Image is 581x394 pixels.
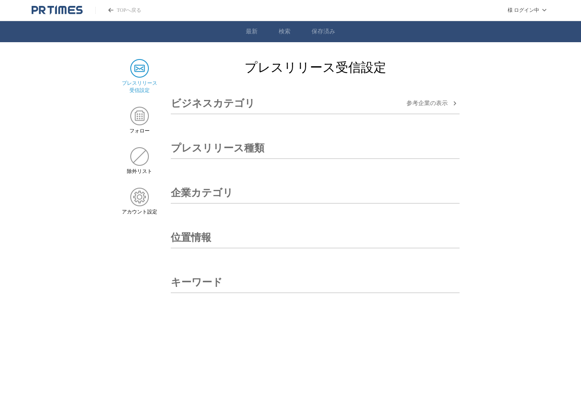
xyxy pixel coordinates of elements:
a: 除外リスト除外リスト [121,147,157,175]
h3: 企業カテゴリ [171,183,233,203]
img: フォロー [130,107,149,125]
img: アカウント設定 [130,188,149,206]
span: プレスリリース 受信設定 [122,80,157,94]
img: 除外リスト [130,147,149,166]
h3: 位置情報 [171,227,211,248]
a: PR TIMESのトップページはこちら [32,5,83,15]
img: プレスリリース 受信設定 [130,59,149,78]
span: アカウント設定 [122,208,157,216]
a: アカウント設定アカウント設定 [121,188,157,216]
a: 保存済み [312,28,335,35]
a: 最新 [246,28,258,35]
h2: プレスリリース受信設定 [171,59,460,76]
span: フォロー [129,127,150,135]
h3: キーワード [171,272,223,292]
a: 検索 [279,28,290,35]
button: 参考企業の表示 [406,98,460,108]
h3: プレスリリース種類 [171,138,264,158]
a: フォローフォロー [121,107,157,135]
span: 除外リスト [127,168,152,175]
h3: ビジネスカテゴリ [171,93,255,113]
a: PR TIMESのトップページはこちら [95,7,141,14]
a: プレスリリース 受信設定プレスリリース 受信設定 [121,59,157,94]
span: 参考企業の 表示 [406,100,448,107]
